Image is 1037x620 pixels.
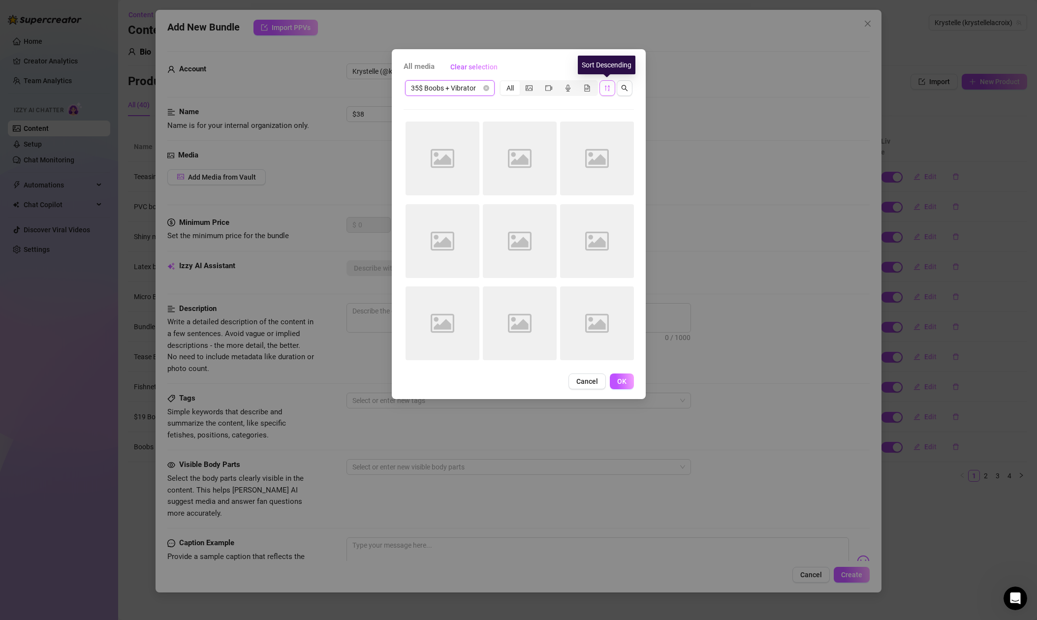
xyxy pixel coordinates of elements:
[442,59,505,75] button: Clear selection
[545,85,552,92] span: video-camera
[621,85,628,92] span: search
[584,85,591,92] span: file-gif
[617,377,627,385] span: OK
[526,85,533,92] span: picture
[450,63,498,71] span: Clear selection
[1004,587,1027,610] iframe: Intercom live chat
[599,80,615,96] button: sort-descending
[411,81,489,95] span: 35$ Boobs + Vibrator
[565,85,571,92] span: audio
[610,373,634,389] button: OK
[483,85,489,91] span: close-circle
[501,81,520,95] div: All
[604,85,611,92] span: sort-descending
[404,61,435,73] span: All media
[576,377,598,385] span: Cancel
[578,56,635,74] div: Sort Descending
[568,373,606,389] button: Cancel
[500,80,598,96] div: segmented control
